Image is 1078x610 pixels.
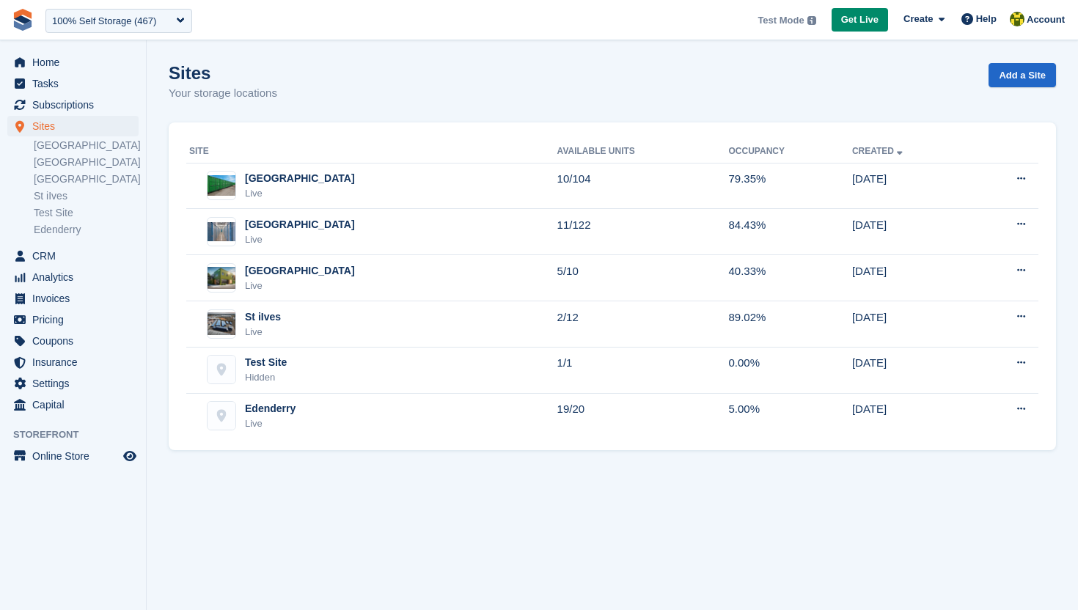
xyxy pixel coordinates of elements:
[557,347,729,393] td: 1/1
[34,155,139,169] a: [GEOGRAPHIC_DATA]
[729,209,852,255] td: 84.43%
[13,427,146,442] span: Storefront
[34,139,139,152] a: [GEOGRAPHIC_DATA]
[245,263,355,279] div: [GEOGRAPHIC_DATA]
[841,12,879,27] span: Get Live
[557,301,729,348] td: 2/12
[208,267,235,288] img: Image of Richmond Main site
[557,393,729,438] td: 19/20
[32,394,120,415] span: Capital
[852,255,970,301] td: [DATE]
[976,12,997,26] span: Help
[1027,12,1065,27] span: Account
[729,163,852,209] td: 79.35%
[7,246,139,266] a: menu
[7,446,139,466] a: menu
[557,140,729,163] th: Available Units
[7,116,139,136] a: menu
[245,279,355,293] div: Live
[34,189,139,203] a: St iIves
[32,267,120,287] span: Analytics
[32,446,120,466] span: Online Store
[245,370,287,385] div: Hidden
[7,331,139,351] a: menu
[7,288,139,309] a: menu
[186,140,557,163] th: Site
[32,52,120,73] span: Home
[169,63,277,83] h1: Sites
[245,232,355,247] div: Live
[729,140,852,163] th: Occupancy
[729,301,852,348] td: 89.02%
[729,393,852,438] td: 5.00%
[7,373,139,394] a: menu
[32,352,120,372] span: Insurance
[12,9,34,31] img: stora-icon-8386f47178a22dfd0bd8f6a31ec36ba5ce8667c1dd55bd0f319d3a0aa187defe.svg
[832,8,888,32] a: Get Live
[245,186,355,201] div: Live
[245,171,355,186] div: [GEOGRAPHIC_DATA]
[32,288,120,309] span: Invoices
[758,13,804,28] span: Test Mode
[34,172,139,186] a: [GEOGRAPHIC_DATA]
[1010,12,1024,26] img: Rob Sweeney
[7,352,139,372] a: menu
[7,95,139,115] a: menu
[121,447,139,465] a: Preview store
[32,73,120,94] span: Tasks
[32,309,120,330] span: Pricing
[32,95,120,115] span: Subscriptions
[7,309,139,330] a: menu
[34,206,139,220] a: Test Site
[729,347,852,393] td: 0.00%
[903,12,933,26] span: Create
[208,402,235,430] img: Edenderry site image placeholder
[852,209,970,255] td: [DATE]
[245,325,281,339] div: Live
[7,52,139,73] a: menu
[32,373,120,394] span: Settings
[7,394,139,415] a: menu
[245,217,355,232] div: [GEOGRAPHIC_DATA]
[852,301,970,348] td: [DATE]
[208,175,235,196] img: Image of Nottingham site
[208,222,235,241] img: Image of Leicester site
[34,223,139,237] a: Edenderry
[852,163,970,209] td: [DATE]
[807,16,816,25] img: icon-info-grey-7440780725fd019a000dd9b08b2336e03edf1995a4989e88bcd33f0948082b44.svg
[245,401,296,416] div: Edenderry
[557,255,729,301] td: 5/10
[989,63,1056,87] a: Add a Site
[32,331,120,351] span: Coupons
[208,356,235,383] img: Test Site site image placeholder
[852,146,906,156] a: Created
[208,312,235,334] img: Image of St iIves site
[169,85,277,102] p: Your storage locations
[245,309,281,325] div: St iIves
[32,116,120,136] span: Sites
[245,416,296,431] div: Live
[852,393,970,438] td: [DATE]
[52,14,156,29] div: 100% Self Storage (467)
[557,209,729,255] td: 11/122
[7,73,139,94] a: menu
[32,246,120,266] span: CRM
[852,347,970,393] td: [DATE]
[7,267,139,287] a: menu
[557,163,729,209] td: 10/104
[245,355,287,370] div: Test Site
[729,255,852,301] td: 40.33%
